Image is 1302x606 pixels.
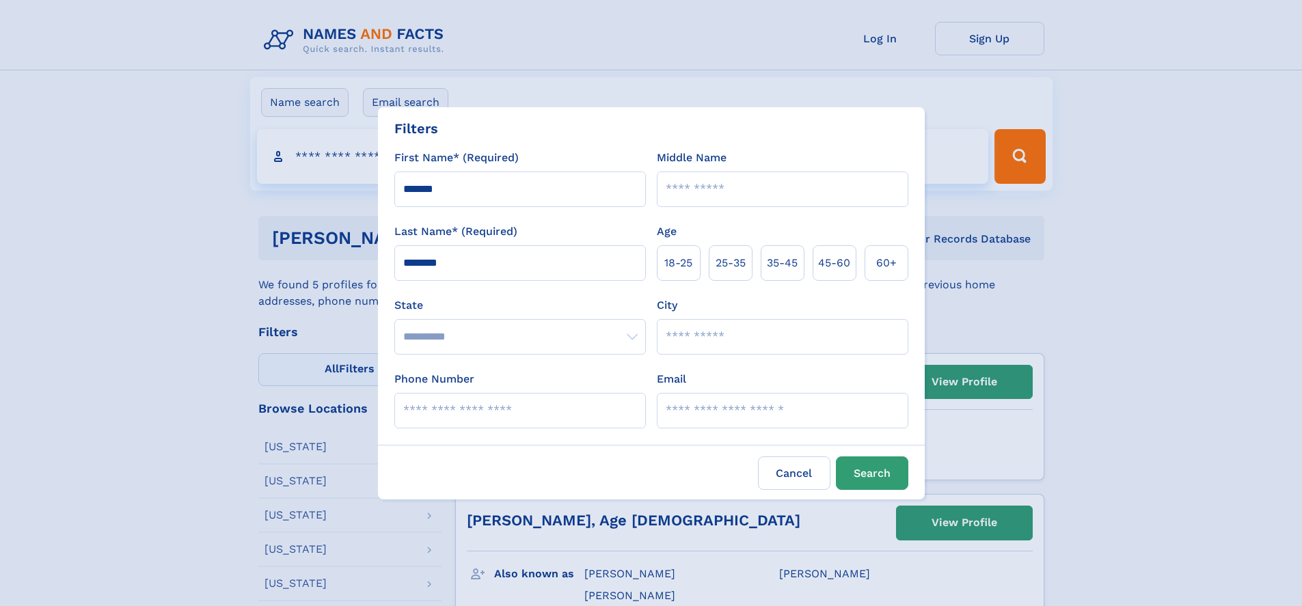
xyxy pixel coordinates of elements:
label: State [394,297,646,314]
div: Filters [394,118,438,139]
label: Email [657,371,686,387]
label: Phone Number [394,371,474,387]
span: 18‑25 [664,255,692,271]
span: 60+ [876,255,897,271]
label: Cancel [758,456,830,490]
label: Age [657,223,677,240]
span: 35‑45 [767,255,798,271]
label: First Name* (Required) [394,150,519,166]
label: City [657,297,677,314]
span: 45‑60 [818,255,850,271]
button: Search [836,456,908,490]
label: Middle Name [657,150,727,166]
span: 25‑35 [716,255,746,271]
label: Last Name* (Required) [394,223,517,240]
